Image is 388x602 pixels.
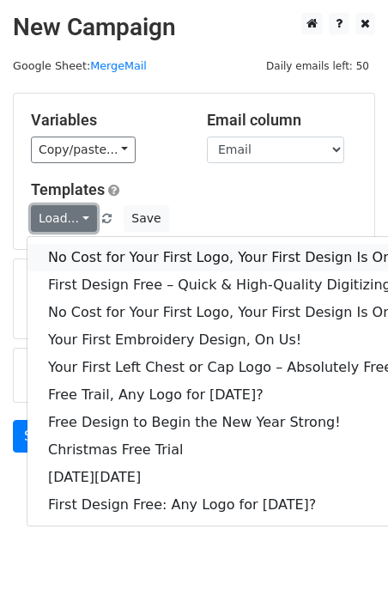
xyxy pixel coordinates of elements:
[13,420,70,453] a: Send
[90,59,147,72] a: MergeMail
[124,205,168,232] button: Save
[260,59,375,72] a: Daily emails left: 50
[260,57,375,76] span: Daily emails left: 50
[31,137,136,163] a: Copy/paste...
[13,13,375,42] h2: New Campaign
[207,111,357,130] h5: Email column
[13,59,147,72] small: Google Sheet:
[302,520,388,602] iframe: Chat Widget
[31,205,97,232] a: Load...
[31,180,105,198] a: Templates
[31,111,181,130] h5: Variables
